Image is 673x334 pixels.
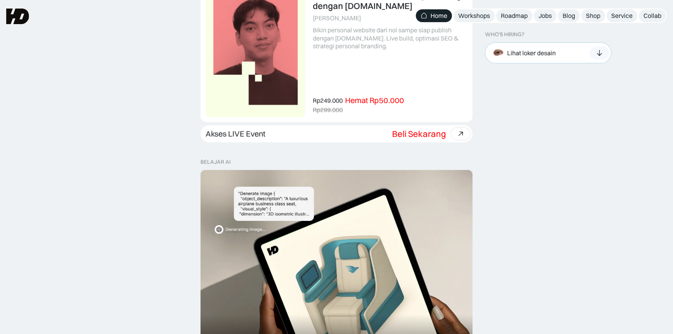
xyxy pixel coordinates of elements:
[534,9,556,22] a: Jobs
[586,12,600,20] div: Shop
[206,129,265,138] div: Akses LIVE Event
[607,9,637,22] a: Service
[539,12,552,20] div: Jobs
[431,12,447,20] div: Home
[558,9,580,22] a: Blog
[313,96,343,105] div: Rp249.000
[201,159,230,165] div: belajar ai
[458,12,490,20] div: Workshops
[507,49,556,57] div: Lihat loker desain
[496,9,532,22] a: Roadmap
[345,96,404,105] div: Hemat Rp50.000
[643,12,661,20] div: Collab
[485,31,524,38] div: WHO’S HIRING?
[313,106,343,114] div: Rp299.000
[563,12,575,20] div: Blog
[611,12,633,20] div: Service
[392,129,446,139] div: Beli Sekarang
[453,9,495,22] a: Workshops
[416,9,452,22] a: Home
[581,9,605,22] a: Shop
[639,9,666,22] a: Collab
[501,12,528,20] div: Roadmap
[201,125,472,142] a: Akses LIVE EventBeli Sekarang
